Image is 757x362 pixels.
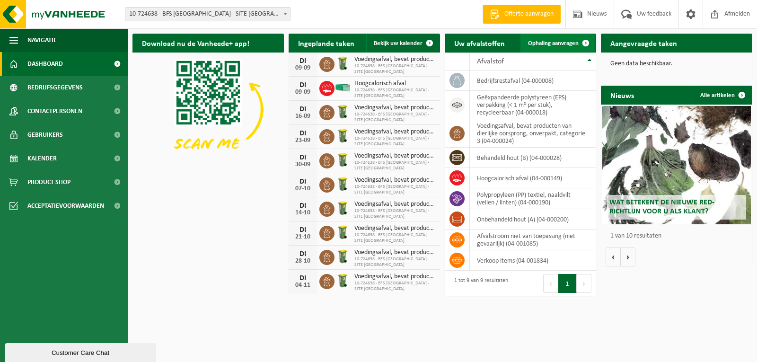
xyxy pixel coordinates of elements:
[27,99,82,123] span: Contactpersonen
[334,128,351,144] img: WB-0140-HPE-GN-50
[601,86,643,104] h2: Nieuws
[470,119,596,148] td: voedingsafval, bevat producten van dierlijke oorsprong, onverpakt, categorie 3 (04-000024)
[293,202,312,210] div: DI
[334,224,351,240] img: WB-0140-HPE-GN-50
[293,137,312,144] div: 23-09
[5,341,158,362] iframe: chat widget
[293,258,312,265] div: 28-10
[602,106,751,224] a: Wat betekent de nieuwe RED-richtlijn voor u als klant?
[293,234,312,240] div: 21-10
[543,274,558,293] button: Previous
[293,154,312,161] div: DI
[334,152,351,168] img: WB-0140-HPE-GN-50
[293,274,312,282] div: DI
[354,88,435,99] span: 10-724638 - BFS [GEOGRAPHIC_DATA] - SITE [GEOGRAPHIC_DATA]
[558,274,577,293] button: 1
[470,250,596,271] td: verkoop items (04-001834)
[293,185,312,192] div: 07-10
[354,184,435,195] span: 10-724638 - BFS [GEOGRAPHIC_DATA] - SITE [GEOGRAPHIC_DATA]
[354,136,435,147] span: 10-724638 - BFS [GEOGRAPHIC_DATA] - SITE [GEOGRAPHIC_DATA]
[470,91,596,119] td: geëxpandeerde polystyreen (EPS) verpakking (< 1 m² per stuk), recycleerbaar (04-000018)
[334,55,351,71] img: WB-0140-HPE-GN-50
[293,210,312,216] div: 14-10
[445,34,514,52] h2: Uw afvalstoffen
[334,273,351,289] img: WB-0140-HPE-GN-50
[334,104,351,120] img: WB-0140-HPE-GN-50
[606,247,621,266] button: Vorige
[354,80,435,88] span: Hoogcalorisch afval
[293,130,312,137] div: DI
[293,106,312,113] div: DI
[470,168,596,188] td: hoogcalorisch afval (04-000149)
[354,201,435,208] span: Voedingsafval, bevat producten van dierlijke oorsprong, onverpakt, categorie 3
[293,113,312,120] div: 16-09
[483,5,561,24] a: Offerte aanvragen
[354,104,435,112] span: Voedingsafval, bevat producten van dierlijke oorsprong, onverpakt, categorie 3
[354,63,435,75] span: 10-724638 - BFS [GEOGRAPHIC_DATA] - SITE [GEOGRAPHIC_DATA]
[354,177,435,184] span: Voedingsafval, bevat producten van dierlijke oorsprong, onverpakt, categorie 3
[354,225,435,232] span: Voedingsafval, bevat producten van dierlijke oorsprong, onverpakt, categorie 3
[27,147,57,170] span: Kalender
[601,34,687,52] h2: Aangevraagde taken
[334,83,351,92] img: HK-XP-30-GN-00
[502,9,556,19] span: Offerte aanvragen
[334,176,351,192] img: WB-0140-HPE-GN-50
[293,57,312,65] div: DI
[354,128,435,136] span: Voedingsafval, bevat producten van dierlijke oorsprong, onverpakt, categorie 3
[609,199,714,215] span: Wat betekent de nieuwe RED-richtlijn voor u als klant?
[27,123,63,147] span: Gebruikers
[125,8,290,21] span: 10-724638 - BFS EUROPE - SITE KRUISHOUTEM - KRUISEM
[27,194,104,218] span: Acceptatievoorwaarden
[293,178,312,185] div: DI
[293,282,312,289] div: 04-11
[693,86,751,105] a: Alle artikelen
[354,273,435,281] span: Voedingsafval, bevat producten van dierlijke oorsprong, onverpakt, categorie 3
[27,52,63,76] span: Dashboard
[293,81,312,89] div: DI
[470,230,596,250] td: afvalstroom niet van toepassing (niet gevaarlijk) (04-001085)
[293,250,312,258] div: DI
[354,160,435,171] span: 10-724638 - BFS [GEOGRAPHIC_DATA] - SITE [GEOGRAPHIC_DATA]
[125,7,290,21] span: 10-724638 - BFS EUROPE - SITE KRUISHOUTEM - KRUISEM
[293,226,312,234] div: DI
[354,249,435,256] span: Voedingsafval, bevat producten van dierlijke oorsprong, onverpakt, categorie 3
[470,188,596,209] td: polypropyleen (PP) textiel, naaldvilt (vellen / linten) (04-000190)
[621,247,635,266] button: Volgende
[470,71,596,91] td: bedrijfsrestafval (04-000008)
[354,112,435,123] span: 10-724638 - BFS [GEOGRAPHIC_DATA] - SITE [GEOGRAPHIC_DATA]
[449,273,508,294] div: 1 tot 9 van 9 resultaten
[334,200,351,216] img: WB-0140-HPE-GN-50
[354,56,435,63] span: Voedingsafval, bevat producten van dierlijke oorsprong, onverpakt, categorie 3
[354,256,435,268] span: 10-724638 - BFS [GEOGRAPHIC_DATA] - SITE [GEOGRAPHIC_DATA]
[27,28,57,52] span: Navigatie
[334,248,351,265] img: WB-0140-HPE-GN-50
[528,40,579,46] span: Ophaling aanvragen
[477,58,504,65] span: Afvalstof
[610,233,748,239] p: 1 van 10 resultaten
[289,34,364,52] h2: Ingeplande taken
[293,65,312,71] div: 09-09
[470,148,596,168] td: behandeld hout (B) (04-000028)
[132,53,284,166] img: Download de VHEPlus App
[354,232,435,244] span: 10-724638 - BFS [GEOGRAPHIC_DATA] - SITE [GEOGRAPHIC_DATA]
[27,76,83,99] span: Bedrijfsgegevens
[354,281,435,292] span: 10-724638 - BFS [GEOGRAPHIC_DATA] - SITE [GEOGRAPHIC_DATA]
[293,161,312,168] div: 30-09
[354,152,435,160] span: Voedingsafval, bevat producten van dierlijke oorsprong, onverpakt, categorie 3
[132,34,259,52] h2: Download nu de Vanheede+ app!
[520,34,595,53] a: Ophaling aanvragen
[366,34,439,53] a: Bekijk uw kalender
[577,274,591,293] button: Next
[354,208,435,220] span: 10-724638 - BFS [GEOGRAPHIC_DATA] - SITE [GEOGRAPHIC_DATA]
[27,170,70,194] span: Product Shop
[293,89,312,96] div: 09-09
[610,61,743,67] p: Geen data beschikbaar.
[374,40,423,46] span: Bekijk uw kalender
[470,209,596,230] td: onbehandeld hout (A) (04-000200)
